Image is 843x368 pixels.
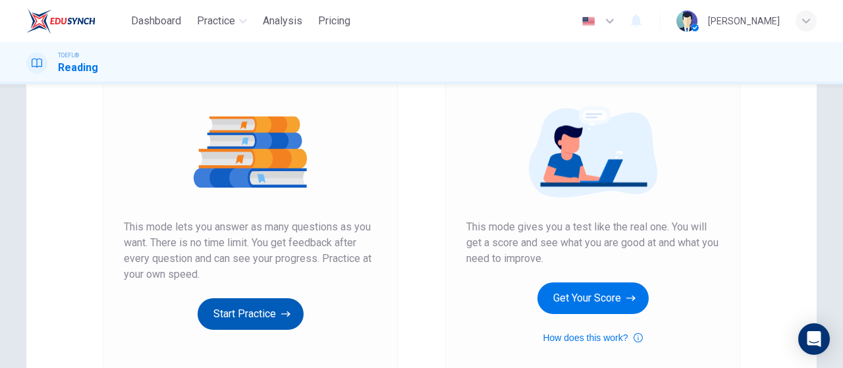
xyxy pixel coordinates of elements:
div: [PERSON_NAME] [708,13,780,29]
button: How does this work? [543,330,642,346]
span: Dashboard [131,13,181,29]
button: Pricing [313,9,356,33]
h1: Reading [58,60,98,76]
img: EduSynch logo [26,8,95,34]
span: TOEFL® [58,51,79,60]
button: Practice [192,9,252,33]
div: Open Intercom Messenger [798,323,830,355]
button: Analysis [258,9,308,33]
button: Dashboard [126,9,186,33]
span: This mode lets you answer as many questions as you want. There is no time limit. You get feedback... [124,219,377,282]
a: EduSynch logo [26,8,126,34]
img: Profile picture [676,11,697,32]
button: Start Practice [198,298,304,330]
span: This mode gives you a test like the real one. You will get a score and see what you are good at a... [466,219,719,267]
button: Get Your Score [537,282,649,314]
span: Pricing [318,13,350,29]
span: Analysis [263,13,302,29]
img: en [580,16,597,26]
span: Practice [197,13,235,29]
